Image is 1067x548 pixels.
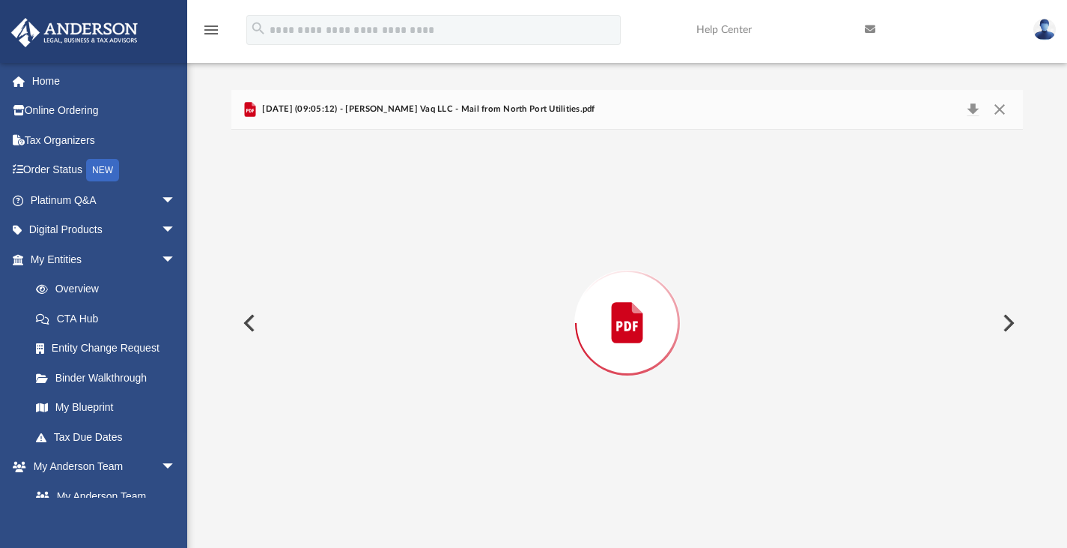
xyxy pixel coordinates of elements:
[21,481,183,511] a: My Anderson Team
[991,302,1024,344] button: Next File
[10,125,198,155] a: Tax Organizers
[161,244,191,275] span: arrow_drop_down
[202,28,220,39] a: menu
[250,20,267,37] i: search
[10,215,198,245] a: Digital Productsarrow_drop_down
[161,185,191,216] span: arrow_drop_down
[21,422,198,452] a: Tax Due Dates
[202,21,220,39] i: menu
[21,334,198,364] a: Entity Change Request
[21,274,198,304] a: Overview
[1033,19,1056,40] img: User Pic
[21,304,198,334] a: CTA Hub
[959,99,986,120] button: Download
[10,185,198,215] a: Platinum Q&Aarrow_drop_down
[10,452,191,482] a: My Anderson Teamarrow_drop_down
[161,452,191,483] span: arrow_drop_down
[231,302,264,344] button: Previous File
[10,66,198,96] a: Home
[259,103,595,116] span: [DATE] (09:05:12) - [PERSON_NAME] Vaq LLC - Mail from North Port Utilities.pdf
[231,90,1024,517] div: Preview
[21,393,191,423] a: My Blueprint
[86,159,119,181] div: NEW
[10,244,198,274] a: My Entitiesarrow_drop_down
[161,215,191,246] span: arrow_drop_down
[986,99,1013,120] button: Close
[21,363,198,393] a: Binder Walkthrough
[7,18,142,47] img: Anderson Advisors Platinum Portal
[10,96,198,126] a: Online Ordering
[10,155,198,186] a: Order StatusNEW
